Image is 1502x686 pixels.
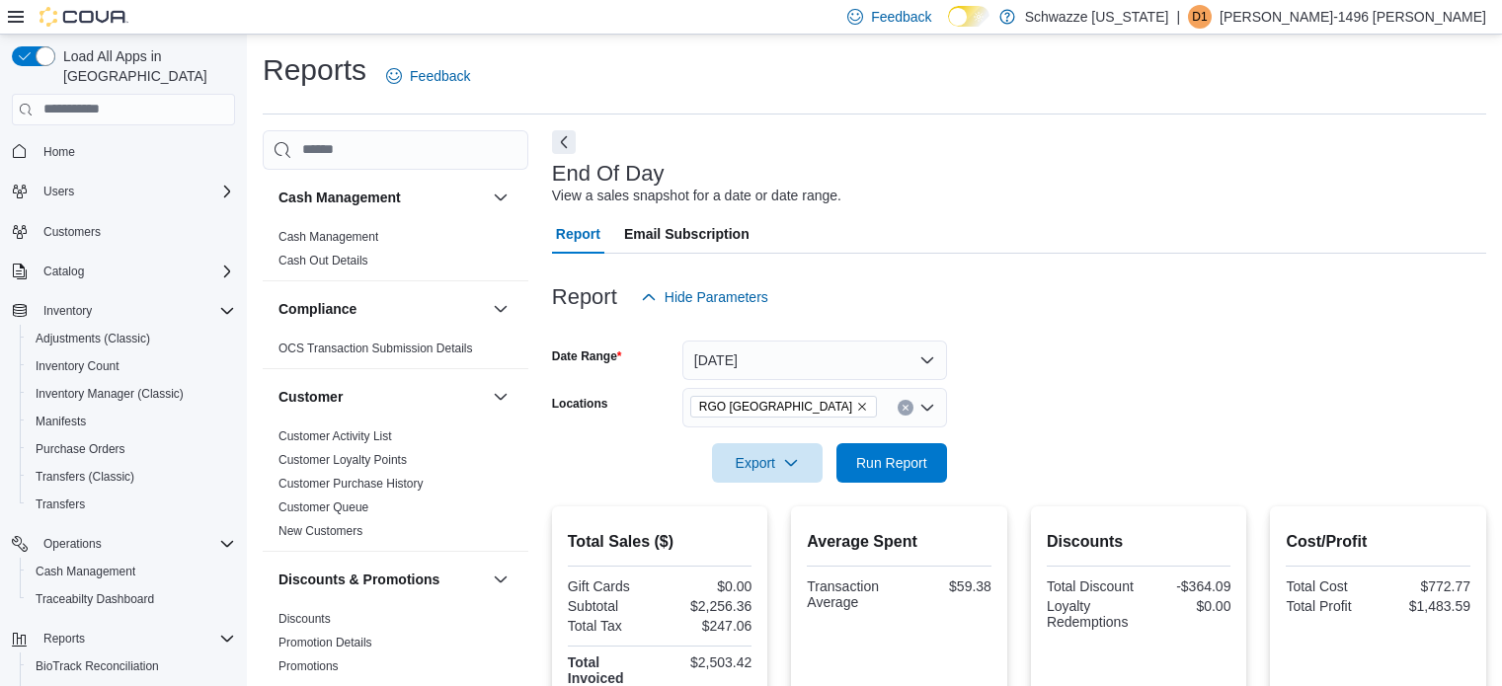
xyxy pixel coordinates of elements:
[664,618,751,634] div: $247.06
[552,162,665,186] h3: End Of Day
[1383,578,1470,594] div: $772.77
[856,401,868,413] button: Remove RGO 6 Northeast Heights from selection in this group
[724,443,811,483] span: Export
[552,186,841,206] div: View a sales snapshot for a date or date range.
[919,400,935,416] button: Open list of options
[36,658,159,674] span: BioTrack Reconciliation
[28,437,133,461] a: Purchase Orders
[43,264,84,279] span: Catalog
[568,530,752,554] h2: Total Sales ($)
[4,178,243,205] button: Users
[278,611,331,627] span: Discounts
[552,348,622,364] label: Date Range
[263,607,528,686] div: Discounts & Promotions
[278,429,392,443] a: Customer Activity List
[28,560,143,583] a: Cash Management
[28,327,158,350] a: Adjustments (Classic)
[278,254,368,267] a: Cash Out Details
[898,400,913,416] button: Clear input
[278,229,378,245] span: Cash Management
[36,358,119,374] span: Inventory Count
[699,397,852,417] span: RGO [GEOGRAPHIC_DATA]
[4,217,243,246] button: Customers
[278,387,343,407] h3: Customer
[836,443,947,483] button: Run Report
[278,570,485,589] button: Discounts & Promotions
[36,496,85,512] span: Transfers
[20,491,243,518] button: Transfers
[55,46,235,86] span: Load All Apps in [GEOGRAPHIC_DATA]
[278,428,392,444] span: Customer Activity List
[278,341,473,356] span: OCS Transaction Submission Details
[36,299,235,323] span: Inventory
[552,285,617,309] h3: Report
[40,7,128,27] img: Cova
[1025,5,1169,29] p: Schwazze [US_STATE]
[489,568,513,591] button: Discounts & Promotions
[263,225,528,280] div: Cash Management
[28,437,235,461] span: Purchase Orders
[263,424,528,551] div: Customer
[20,408,243,435] button: Manifests
[664,598,751,614] div: $2,256.36
[36,386,184,402] span: Inventory Manager (Classic)
[278,570,439,589] h3: Discounts & Promotions
[28,410,235,433] span: Manifests
[36,139,235,164] span: Home
[28,493,235,516] span: Transfers
[278,635,372,650] span: Promotion Details
[43,631,85,647] span: Reports
[36,220,109,244] a: Customers
[4,530,243,558] button: Operations
[36,180,82,203] button: Users
[36,627,93,650] button: Reports
[28,465,142,489] a: Transfers (Classic)
[410,66,470,86] span: Feedback
[36,532,235,556] span: Operations
[20,652,243,680] button: BioTrack Reconciliation
[28,382,192,406] a: Inventory Manager (Classic)
[1143,598,1230,614] div: $0.00
[278,188,485,207] button: Cash Management
[1286,530,1470,554] h2: Cost/Profit
[633,277,776,317] button: Hide Parameters
[4,625,243,652] button: Reports
[43,184,74,199] span: Users
[278,453,407,467] a: Customer Loyalty Points
[43,303,92,319] span: Inventory
[28,560,235,583] span: Cash Management
[4,297,243,325] button: Inventory
[948,6,989,27] input: Dark Mode
[682,341,947,380] button: [DATE]
[36,441,125,457] span: Purchase Orders
[378,56,478,96] a: Feedback
[278,342,473,355] a: OCS Transaction Submission Details
[489,186,513,209] button: Cash Management
[568,654,624,686] strong: Total Invoiced
[43,224,101,240] span: Customers
[263,337,528,368] div: Compliance
[664,578,751,594] div: $0.00
[278,659,339,673] a: Promotions
[36,260,92,283] button: Catalog
[28,587,235,611] span: Traceabilty Dashboard
[1143,578,1230,594] div: -$364.09
[1176,5,1180,29] p: |
[489,385,513,409] button: Customer
[28,327,235,350] span: Adjustments (Classic)
[1188,5,1212,29] div: Danny-1496 Moreno
[36,140,83,164] a: Home
[43,536,102,552] span: Operations
[690,396,877,418] span: RGO 6 Northeast Heights
[568,578,656,594] div: Gift Cards
[664,654,751,670] div: $2,503.42
[28,354,127,378] a: Inventory Count
[28,587,162,611] a: Traceabilty Dashboard
[807,530,991,554] h2: Average Spent
[278,477,424,491] a: Customer Purchase History
[556,214,600,254] span: Report
[871,7,931,27] span: Feedback
[278,188,401,207] h3: Cash Management
[263,50,366,90] h1: Reports
[278,476,424,492] span: Customer Purchase History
